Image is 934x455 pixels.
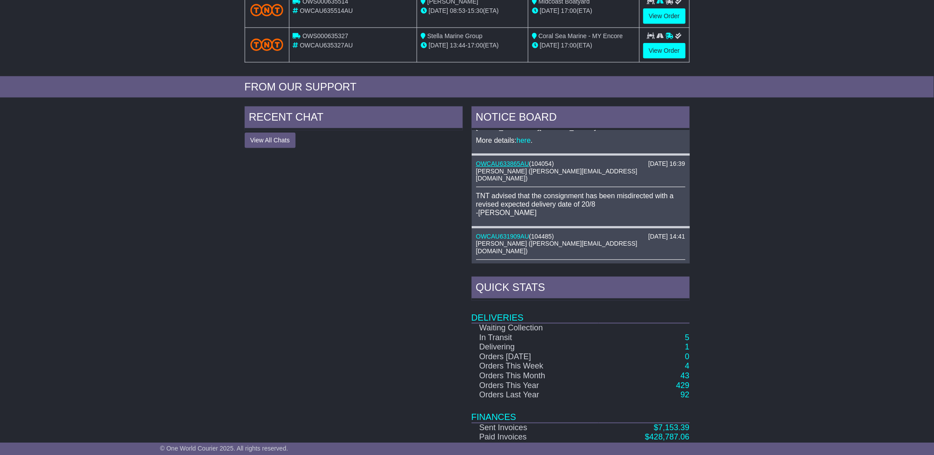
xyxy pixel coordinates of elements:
[245,81,690,94] div: FROM OUR SUPPORT
[516,137,531,144] a: here
[532,41,636,50] div: (ETA)
[472,301,690,323] td: Deliveries
[472,423,599,433] td: Sent Invoices
[472,391,599,400] td: Orders Last Year
[472,106,690,130] div: NOTICE BOARD
[676,381,689,390] a: 429
[245,106,463,130] div: RECENT CHAT
[468,7,483,14] span: 15:30
[685,353,689,361] a: 0
[300,7,353,14] span: OWCAU635514AU
[472,381,599,391] td: Orders This Year
[539,32,623,39] span: Coral Sea Marine - MY Encore
[658,424,689,432] span: 7,153.39
[643,43,686,59] a: View Order
[472,333,599,343] td: In Transit
[476,160,529,167] a: OWCAU633865AU
[160,445,288,452] span: © One World Courier 2025. All rights reserved.
[450,42,465,49] span: 13:44
[531,233,552,240] span: 104485
[532,6,636,16] div: (ETA)
[476,240,637,255] span: [PERSON_NAME] ([PERSON_NAME][EMAIL_ADDRESS][DOMAIN_NAME])
[472,277,690,301] div: Quick Stats
[250,4,284,16] img: TNT_Domestic.png
[421,6,524,16] div: - (ETA)
[429,42,448,49] span: [DATE]
[450,7,465,14] span: 08:53
[250,39,284,51] img: TNT_Domestic.png
[476,168,637,182] span: [PERSON_NAME] ([PERSON_NAME][EMAIL_ADDRESS][DOMAIN_NAME])
[472,433,599,443] td: Paid Invoices
[643,8,686,24] a: View Order
[648,160,685,168] div: [DATE] 16:39
[472,372,599,381] td: Orders This Month
[472,323,599,333] td: Waiting Collection
[476,233,685,240] div: ( )
[427,32,483,39] span: Stella Marine Group
[472,362,599,372] td: Orders This Week
[476,160,685,168] div: ( )
[245,133,296,148] button: View All Chats
[680,372,689,380] a: 43
[300,42,353,49] span: OWCAU635327AU
[685,333,689,342] a: 5
[540,7,559,14] span: [DATE]
[680,391,689,400] a: 92
[561,42,577,49] span: 17:00
[649,433,689,442] span: 428,787.06
[645,433,689,442] a: $428,787.06
[654,424,689,432] a: $7,153.39
[685,362,689,371] a: 4
[472,353,599,362] td: Orders [DATE]
[421,41,524,50] div: - (ETA)
[468,42,483,49] span: 17:00
[648,233,685,240] div: [DATE] 14:41
[540,42,559,49] span: [DATE]
[685,343,689,352] a: 1
[531,160,552,167] span: 104054
[476,233,529,240] a: OWCAU631909AU
[472,400,690,423] td: Finances
[476,136,685,145] p: More details: .
[476,192,685,217] p: TNT advised that the consignment has been misdirected with a revised expected delivery date of 20...
[561,7,577,14] span: 17:00
[302,32,348,39] span: OWS000635327
[429,7,448,14] span: [DATE]
[472,343,599,353] td: Delivering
